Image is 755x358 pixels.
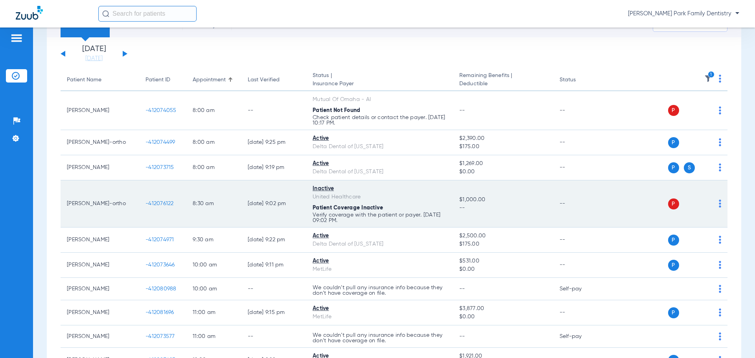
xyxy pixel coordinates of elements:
img: group-dot-blue.svg [719,138,721,146]
div: Active [313,160,447,168]
td: -- [241,325,306,348]
td: Self-pay [553,278,606,300]
div: Delta Dental of [US_STATE] [313,240,447,248]
td: [PERSON_NAME] [61,278,139,300]
div: Last Verified [248,76,280,84]
span: $3,877.00 [459,305,547,313]
span: S [684,162,695,173]
span: $175.00 [459,143,547,151]
td: [DATE] 9:22 PM [241,228,306,253]
div: Delta Dental of [US_STATE] [313,143,447,151]
img: Search Icon [102,10,109,17]
span: Deductible [459,80,547,88]
span: -- [459,108,465,113]
img: group-dot-blue.svg [719,106,721,114]
td: 8:00 AM [186,155,241,180]
img: group-dot-blue.svg [719,75,721,83]
span: $175.00 [459,240,547,248]
td: [PERSON_NAME]-ortho [61,130,139,155]
span: -412076122 [145,201,174,206]
td: [DATE] 9:19 PM [241,155,306,180]
span: P [668,137,679,148]
span: $1,269.00 [459,160,547,168]
div: Appointment [193,76,235,84]
span: -- [459,286,465,292]
div: Active [313,257,447,265]
span: -412080988 [145,286,177,292]
img: group-dot-blue.svg [719,261,721,269]
td: Self-pay [553,325,606,348]
li: [DATE] [70,45,118,62]
td: [PERSON_NAME] [61,155,139,180]
td: [DATE] 9:15 PM [241,300,306,325]
img: hamburger-icon [10,33,23,43]
span: $2,390.00 [459,134,547,143]
span: -412081696 [145,310,174,315]
th: Status [553,69,606,91]
td: -- [241,278,306,300]
img: group-dot-blue.svg [719,200,721,207]
div: Patient Name [67,76,133,84]
img: Zuub Logo [16,6,43,20]
input: Search for patients [98,6,197,22]
span: Insurance Payer [313,80,447,88]
span: -412074971 [145,237,174,242]
td: -- [241,91,306,130]
p: We couldn’t pull any insurance info because they don’t have coverage on file. [313,332,447,343]
td: [PERSON_NAME]-ortho [61,180,139,228]
span: $1,000.00 [459,196,547,204]
span: $2,500.00 [459,232,547,240]
th: Status | [306,69,453,91]
span: Patient Not Found [313,108,360,113]
div: Delta Dental of [US_STATE] [313,168,447,176]
div: Patient ID [145,76,170,84]
div: Appointment [193,76,226,84]
span: $0.00 [459,265,547,274]
img: group-dot-blue.svg [719,308,721,316]
span: P [668,235,679,246]
span: -412073577 [145,334,175,339]
td: -- [553,300,606,325]
img: group-dot-blue.svg [719,163,721,171]
span: -412074499 [145,140,175,145]
td: 10:00 AM [186,278,241,300]
td: -- [553,228,606,253]
td: [PERSON_NAME] [61,228,139,253]
span: Patient Coverage Inactive [313,205,383,211]
td: [DATE] 9:11 PM [241,253,306,278]
td: -- [553,180,606,228]
td: 10:00 AM [186,253,241,278]
td: [PERSON_NAME] [61,300,139,325]
div: Active [313,232,447,240]
span: P [668,162,679,173]
div: Inactive [313,185,447,193]
img: group-dot-blue.svg [719,236,721,244]
td: 8:00 AM [186,91,241,130]
i: 1 [708,71,715,78]
img: filter.svg [704,75,712,83]
div: United Healthcare [313,193,447,201]
td: -- [553,130,606,155]
td: 11:00 AM [186,300,241,325]
td: -- [553,91,606,130]
span: -412073646 [145,262,175,268]
div: Mutual Of Omaha - AI [313,95,447,104]
img: group-dot-blue.svg [719,332,721,340]
a: [DATE] [70,55,118,62]
div: Active [313,305,447,313]
span: -412074055 [145,108,177,113]
div: Active [313,134,447,143]
span: P [668,105,679,116]
td: [PERSON_NAME] [61,91,139,130]
span: $0.00 [459,313,547,321]
p: We couldn’t pull any insurance info because they don’t have coverage on file. [313,285,447,296]
td: 9:30 AM [186,228,241,253]
span: P [668,198,679,209]
span: P [668,260,679,271]
p: Check patient details or contact the payer. [DATE] 10:17 PM. [313,115,447,126]
div: Patient Name [67,76,101,84]
td: [PERSON_NAME] [61,253,139,278]
span: $531.00 [459,257,547,265]
td: -- [553,155,606,180]
div: MetLife [313,313,447,321]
